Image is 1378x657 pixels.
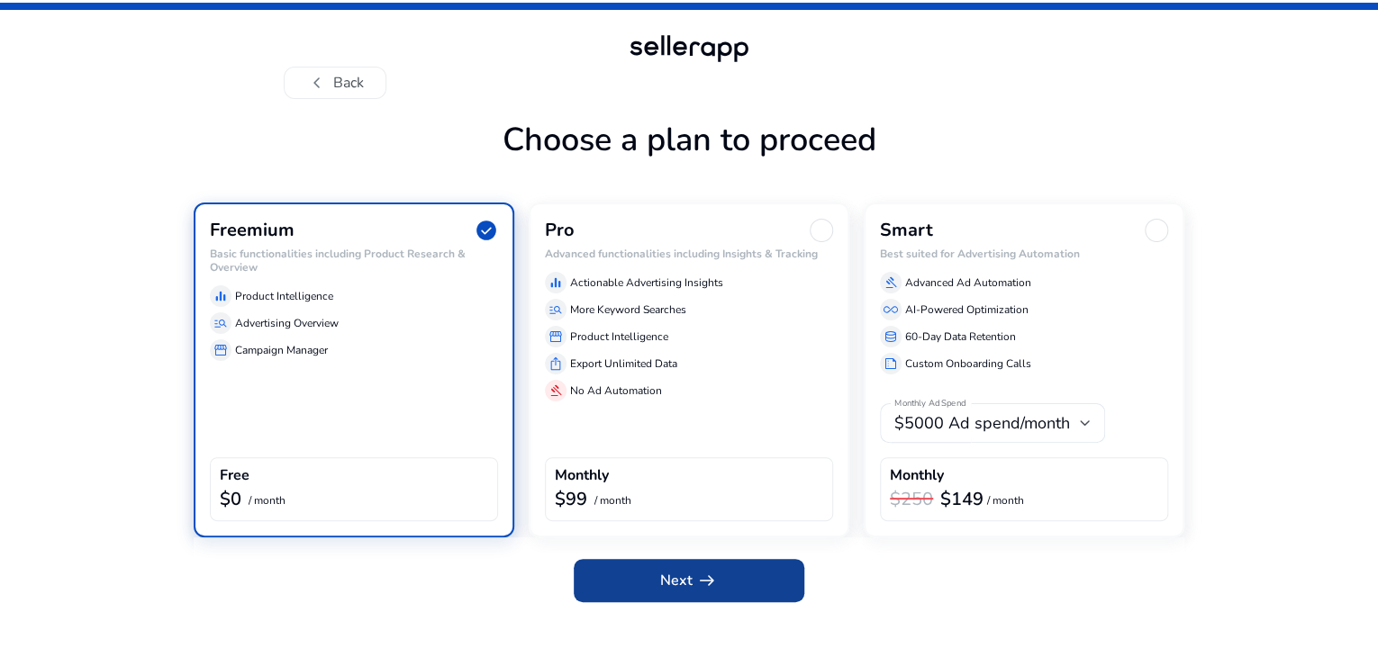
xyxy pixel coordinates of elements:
span: Next [660,570,718,591]
p: Product Intelligence [235,288,333,304]
p: / month [594,495,631,507]
b: $149 [940,487,984,511]
span: all_inclusive [884,302,898,317]
h3: Pro [545,220,575,241]
h1: Choose a plan to proceed [194,121,1184,202]
p: Actionable Advertising Insights [570,274,723,291]
p: Custom Onboarding Calls [905,355,1031,372]
span: chevron_left [306,72,328,94]
b: $99 [555,487,587,511]
button: Nextarrow_right_alt [574,559,804,602]
span: gavel [548,383,563,398]
p: / month [249,495,286,507]
p: AI-Powered Optimization [905,301,1029,318]
span: manage_search [548,302,563,317]
h4: Free [220,467,249,484]
button: chevron_leftBack [284,67,386,99]
mat-label: Monthly Ad Spend [894,398,966,410]
p: Export Unlimited Data [570,355,677,372]
p: 60-Day Data Retention [905,328,1016,345]
span: manage_search [213,316,228,330]
span: summarize [884,356,898,371]
p: Advertising Overview [235,315,339,331]
span: storefront [548,329,563,344]
h3: $250 [890,489,933,510]
span: equalizer [213,289,228,303]
p: Product Intelligence [570,328,668,345]
span: gavel [884,275,898,290]
p: / month [987,495,1024,507]
h4: Monthly [555,467,609,484]
span: arrow_right_alt [696,570,718,591]
p: Campaign Manager [235,342,328,358]
p: No Ad Automation [570,382,662,399]
p: More Keyword Searches [570,301,686,318]
span: $5000 Ad spend/month [894,412,1070,434]
span: storefront [213,343,228,357]
h6: Best suited for Advertising Automation [880,247,1168,260]
h3: Smart [880,220,933,241]
h3: Freemium [210,220,295,241]
span: ios_share [548,356,563,371]
p: Advanced Ad Automation [905,274,1031,291]
h6: Basic functionalities including Product Research & Overview [210,247,498,274]
b: $0 [220,487,241,511]
h6: Advanced functionalities including Insights & Tracking [545,247,833,260]
span: database [884,329,898,344]
span: equalizer [548,275,563,290]
span: check_circle [475,219,498,242]
h4: Monthly [890,467,944,484]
